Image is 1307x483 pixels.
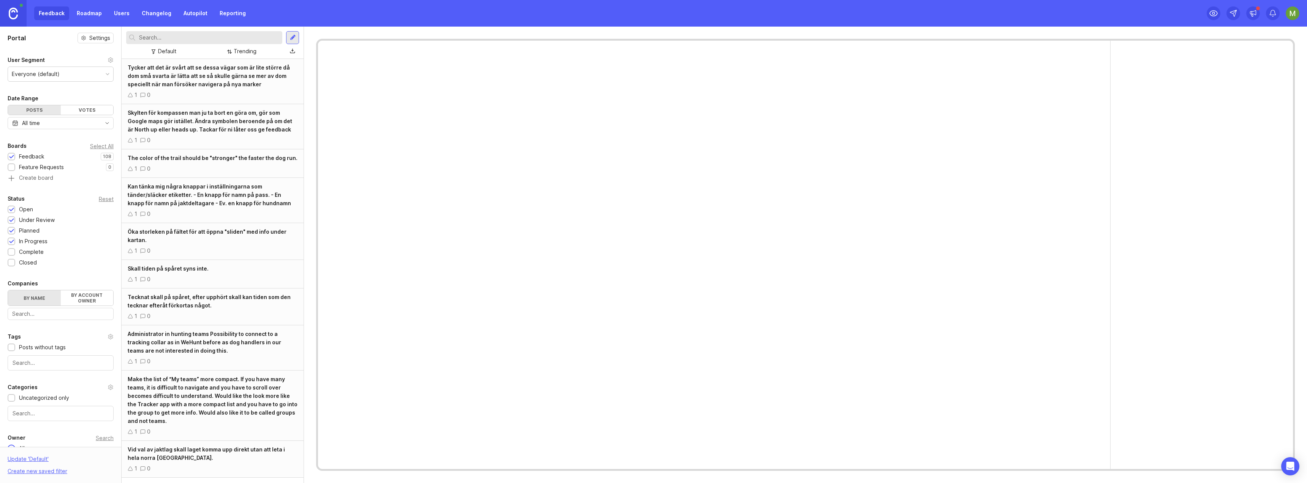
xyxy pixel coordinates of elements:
[137,6,176,20] a: Changelog
[12,310,109,318] input: Search...
[19,258,37,267] div: Closed
[134,247,137,255] div: 1
[147,91,150,99] div: 0
[215,6,250,20] a: Reporting
[1281,457,1299,475] div: Open Intercom Messenger
[103,154,111,160] p: 108
[61,105,114,115] div: Votes
[147,275,150,283] div: 0
[8,175,114,182] a: Create board
[147,464,150,473] div: 0
[134,210,137,218] div: 1
[15,444,28,453] div: All
[108,164,111,170] p: 0
[99,197,114,201] div: Reset
[128,183,291,206] span: Kan tänka mig några knappar i inställningarna som tänder/släcker etiketter. - En knapp för namn p...
[122,59,304,104] a: Tycker att det är svårt att se dessa vägar som är lite större då dom små svarta är lätta att se s...
[19,163,64,171] div: Feature Requests
[147,428,150,436] div: 0
[158,47,176,55] div: Default
[8,455,49,467] div: Update ' Default '
[19,216,55,224] div: Under Review
[19,343,66,352] div: Posts without tags
[8,194,25,203] div: Status
[89,34,110,42] span: Settings
[72,6,106,20] a: Roadmap
[134,275,137,283] div: 1
[8,433,25,442] div: Owner
[122,371,304,441] a: Make the list of “My teams” more compact. If you have many teams, it is difficult to navigate and...
[134,464,137,473] div: 1
[8,105,61,115] div: Posts
[8,94,38,103] div: Date Range
[8,290,61,306] label: By name
[122,325,304,371] a: Administrator in hunting teams Possibility to connect to a tracking collar as in WeHunt before as...
[19,152,44,161] div: Feedback
[101,120,113,126] svg: toggle icon
[8,33,26,43] h1: Portal
[8,55,45,65] div: User Segment
[128,294,291,309] span: Tecknat skall på spåret, efter upphört skall kan tiden som den tecknar efteråt förkortas något.
[19,248,44,256] div: Complete
[147,165,150,173] div: 0
[128,265,209,272] span: Skall tiden på spåret syns inte.
[9,8,18,19] img: Canny Home
[8,467,67,475] div: Create new saved filter
[147,247,150,255] div: 0
[8,141,27,150] div: Boards
[134,428,137,436] div: 1
[128,64,290,87] span: Tycker att det är svårt att se dessa vägar som är lite större då dom små svarta är lätta att se s...
[147,312,150,320] div: 0
[122,288,304,325] a: Tecknat skall på spåret, efter upphört skall kan tiden som den tecknar efteråt förkortas något.10
[13,359,109,367] input: Search...
[147,210,150,218] div: 0
[128,155,297,161] span: The color of the trail should be "stronger" the faster the dog run.
[122,441,304,478] a: Vid val av jaktlag skall laget komma upp direkt utan att leta i hela norra [GEOGRAPHIC_DATA].10
[128,228,286,243] span: Öka storleken på fältet för att öppna "sliden" med info under kartan.
[122,149,304,178] a: The color of the trail should be "stronger" the faster the dog run.10
[19,394,69,402] div: Uncategorized only
[128,446,285,461] span: Vid val av jaktlag skall laget komma upp direkt utan att leta i hela norra [GEOGRAPHIC_DATA].
[128,109,292,133] span: Skylten för kompassen man ju ta bort en göra om, gör som Google maps gör istället. Ändra symbolen...
[19,237,47,245] div: In Progress
[8,279,38,288] div: Companies
[96,436,114,440] div: Search
[147,136,150,144] div: 0
[122,178,304,223] a: Kan tänka mig några knappar i inställningarna som tänder/släcker etiketter. - En knapp för namn p...
[139,33,279,42] input: Search...
[19,205,33,214] div: Open
[134,91,137,99] div: 1
[22,119,40,127] div: All time
[19,226,40,235] div: Planned
[61,290,114,306] label: By account owner
[134,312,137,320] div: 1
[128,331,281,354] span: Administrator in hunting teams Possibility to connect to a tracking collar as in WeHunt before as...
[122,260,304,288] a: Skall tiden på spåret syns inte.10
[234,47,256,55] div: Trending
[12,70,60,78] div: Everyone (default)
[147,357,150,366] div: 0
[8,332,21,341] div: Tags
[128,376,297,424] span: Make the list of “My teams” more compact. If you have many teams, it is difficult to navigate and...
[1286,6,1299,20] img: Mikael Persson
[13,409,109,418] input: Search...
[134,165,137,173] div: 1
[122,104,304,149] a: Skylten för kompassen man ju ta bort en göra om, gör som Google maps gör istället. Ändra symbolen...
[109,6,134,20] a: Users
[179,6,212,20] a: Autopilot
[134,136,137,144] div: 1
[122,223,304,260] a: Öka storleken på fältet för att öppna "sliden" med info under kartan.10
[134,357,137,366] div: 1
[8,383,38,392] div: Categories
[90,144,114,148] div: Select All
[78,33,114,43] button: Settings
